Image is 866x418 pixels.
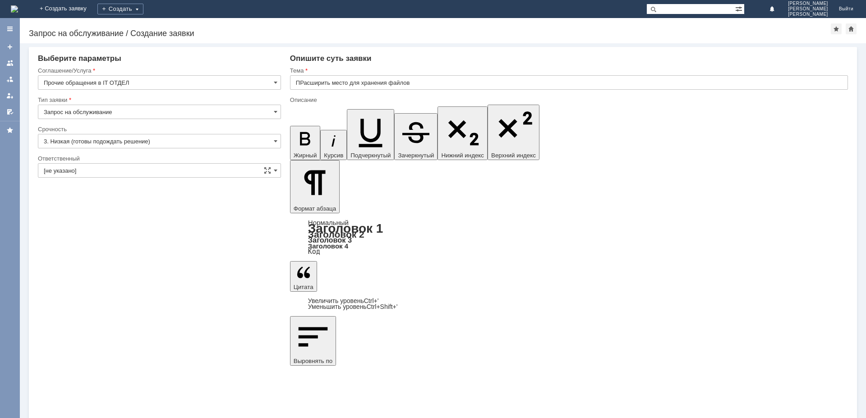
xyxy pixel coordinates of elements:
[11,5,18,13] img: logo
[29,29,831,38] div: Запрос на обслуживание / Создание заявки
[3,40,17,54] a: Создать заявку
[846,23,857,34] div: Сделать домашней страницей
[831,23,842,34] div: Добавить в избранное
[394,113,438,160] button: Зачеркнутый
[308,221,383,235] a: Заголовок 1
[294,358,332,364] span: Выровнять по
[367,303,398,310] span: Ctrl+Shift+'
[308,236,352,244] a: Заголовок 3
[308,248,320,256] a: Код
[788,1,828,6] span: [PERSON_NAME]
[320,130,347,160] button: Курсив
[441,152,484,159] span: Нижний индекс
[3,56,17,70] a: Заявки на командах
[290,54,372,63] span: Опишите суть заявки
[294,284,313,290] span: Цитата
[308,297,379,304] a: Increase
[290,298,848,310] div: Цитата
[290,220,848,255] div: Формат абзаца
[438,106,488,160] button: Нижний индекс
[290,68,846,73] div: Тема
[491,152,536,159] span: Верхний индекс
[264,167,271,174] span: Сложная форма
[294,152,317,159] span: Жирный
[350,152,391,159] span: Подчеркнутый
[3,105,17,119] a: Мои согласования
[398,152,434,159] span: Зачеркнутый
[324,152,343,159] span: Курсив
[735,4,744,13] span: Расширенный поиск
[294,205,336,212] span: Формат абзаца
[38,54,121,63] span: Выберите параметры
[788,12,828,17] span: [PERSON_NAME]
[290,126,321,160] button: Жирный
[38,97,279,103] div: Тип заявки
[488,105,539,160] button: Верхний индекс
[38,126,279,132] div: Срочность
[290,316,336,366] button: Выровнять по
[97,4,143,14] div: Создать
[290,160,340,213] button: Формат абзаца
[38,68,279,73] div: Соглашение/Услуга
[308,242,348,250] a: Заголовок 4
[364,297,379,304] span: Ctrl+'
[290,261,317,292] button: Цитата
[308,303,398,310] a: Decrease
[11,5,18,13] a: Перейти на домашнюю страницу
[308,219,349,226] a: Нормальный
[3,72,17,87] a: Заявки в моей ответственности
[788,6,828,12] span: [PERSON_NAME]
[3,88,17,103] a: Мои заявки
[308,229,364,239] a: Заголовок 2
[290,97,846,103] div: Описание
[347,109,394,160] button: Подчеркнутый
[38,156,279,161] div: Ответственный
